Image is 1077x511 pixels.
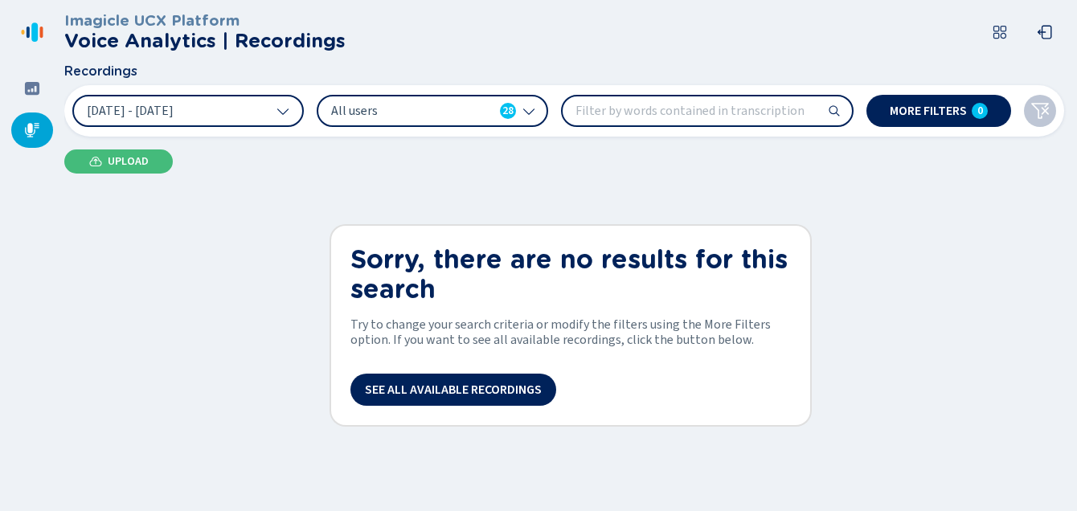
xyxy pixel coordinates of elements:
[64,30,346,52] h2: Voice Analytics | Recordings
[24,122,40,138] svg: mic-fill
[365,383,542,396] span: See all available recordings
[24,80,40,96] svg: dashboard-filled
[64,149,173,174] button: Upload
[64,64,137,79] span: Recordings
[11,112,53,148] div: Recordings
[1024,95,1056,127] button: Clear filters
[350,374,556,406] button: See all available recordings
[64,12,346,30] h3: Imagicle UCX Platform
[350,317,791,348] span: Try to change your search criteria or modify the filters using the More Filters option. If you wa...
[866,95,1011,127] button: More filters0
[350,245,791,305] h1: Sorry, there are no results for this search
[108,155,149,168] span: Upload
[331,102,493,120] span: All users
[563,96,852,125] input: Filter by words contained in transcription
[890,104,967,117] span: More filters
[276,104,289,117] svg: chevron-down
[87,104,174,117] span: [DATE] - [DATE]
[89,155,102,168] svg: cloud-upload
[828,104,841,117] svg: search
[522,104,535,117] svg: chevron-down
[1030,101,1050,121] svg: funnel-disabled
[502,103,514,119] span: 28
[72,95,304,127] button: [DATE] - [DATE]
[977,104,983,117] span: 0
[1037,24,1053,40] svg: box-arrow-left
[11,71,53,106] div: Dashboard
